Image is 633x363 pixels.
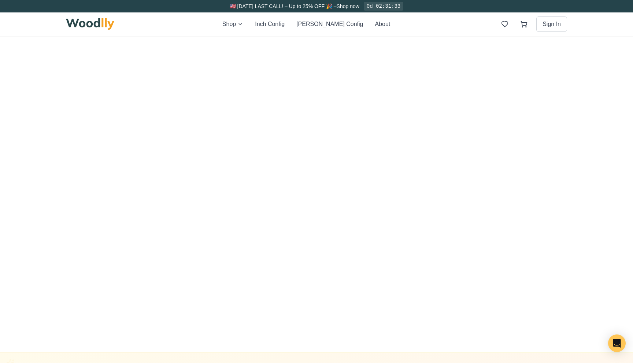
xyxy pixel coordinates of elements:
span: 🇺🇸 [DATE] LAST CALL! – Up to 25% OFF 🎉 – [230,3,337,9]
div: 0d 02:31:33 [364,2,403,11]
div: Open Intercom Messenger [608,334,626,352]
a: Shop now [337,3,359,9]
button: About [375,20,390,29]
button: Sign In [536,16,567,32]
button: Shop [222,20,243,29]
button: [PERSON_NAME] Config [296,20,363,29]
img: Woodlly [66,18,114,30]
button: Inch Config [255,20,285,29]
